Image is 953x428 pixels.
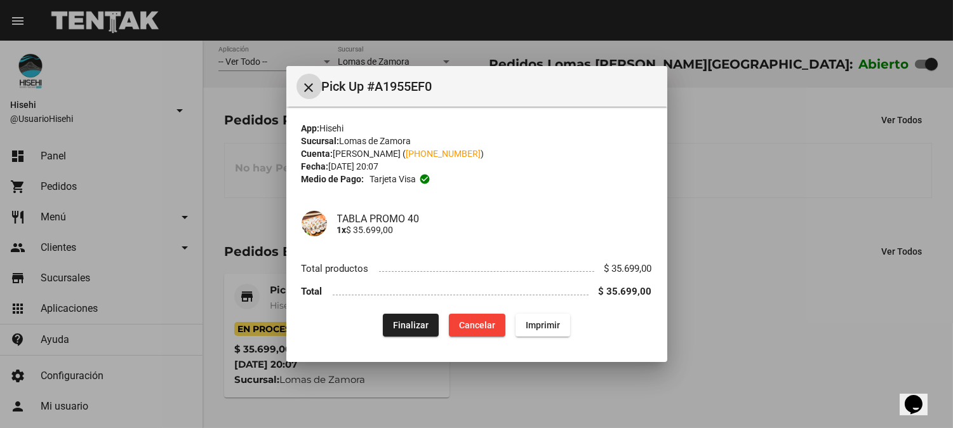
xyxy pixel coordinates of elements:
[302,257,652,280] li: Total productos $ 35.699,00
[302,135,652,147] div: Lomas de Zamora
[302,173,364,185] strong: Medio de Pago:
[900,377,940,415] iframe: chat widget
[302,123,320,133] strong: App:
[302,122,652,135] div: Hisehi
[302,280,652,304] li: Total $ 35.699,00
[302,211,327,236] img: 233f921c-6f6e-4fc6-b68a-eefe42c7556a.jpg
[302,147,652,160] div: [PERSON_NAME] ( )
[302,161,329,171] strong: Fecha:
[337,213,652,225] h4: TABLA PROMO 40
[406,149,481,159] a: [PHONE_NUMBER]
[383,314,439,337] button: Finalizar
[297,74,322,99] button: Cerrar
[449,314,505,337] button: Cancelar
[419,173,430,185] mat-icon: check_circle
[302,136,340,146] strong: Sucursal:
[393,320,429,330] span: Finalizar
[516,314,570,337] button: Imprimir
[526,320,560,330] span: Imprimir
[337,225,652,235] p: $ 35.699,00
[337,225,347,235] b: 1x
[370,173,416,185] span: Tarjeta visa
[322,76,657,97] span: Pick Up #A1955EF0
[302,149,333,159] strong: Cuenta:
[459,320,495,330] span: Cancelar
[302,80,317,95] mat-icon: Cerrar
[302,160,652,173] div: [DATE] 20:07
